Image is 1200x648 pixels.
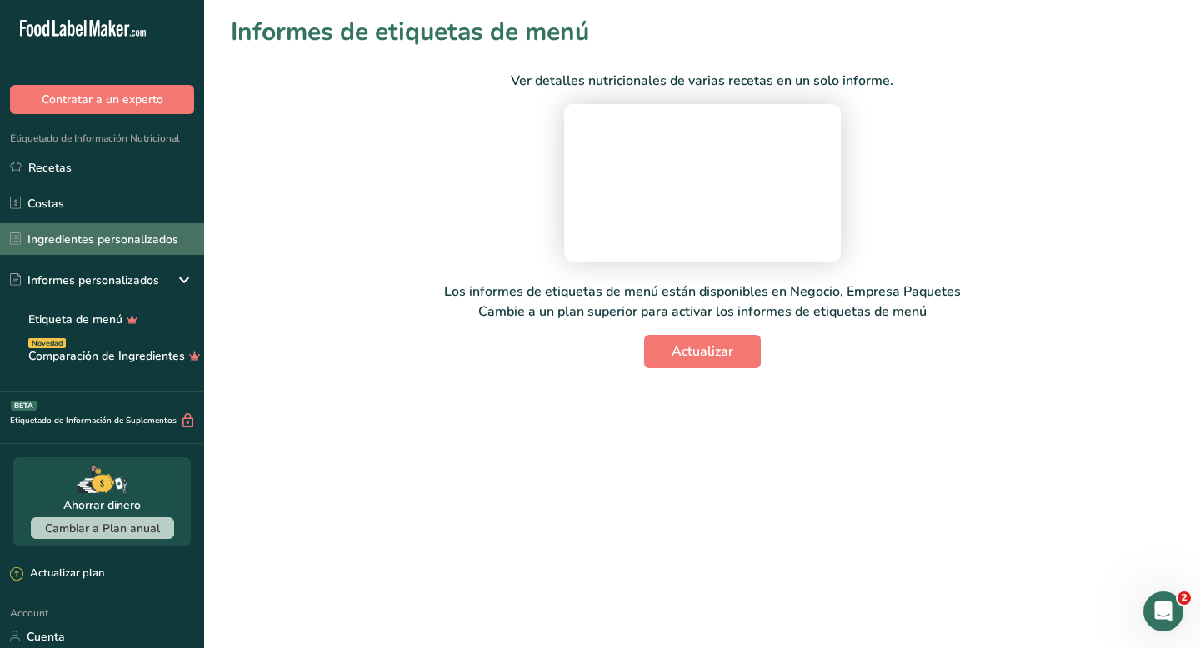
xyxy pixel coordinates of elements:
[511,71,893,91] p: Ver detalles nutricionales de varias recetas en un solo informe.
[10,272,159,289] div: Informes personalizados
[231,13,1173,51] h1: Informes de etiquetas de menú
[31,517,174,539] button: Cambiar a Plan anual
[10,566,104,582] div: Actualizar plan
[644,335,761,368] button: Actualizar
[45,521,160,536] span: Cambiar a Plan anual
[1143,591,1183,631] iframe: Intercom live chat
[11,401,37,411] div: BETA
[672,341,733,361] span: Actualizar
[63,496,141,514] div: Ahorrar dinero
[28,338,66,348] div: Novedad
[10,85,194,114] button: Contratar a un experto
[444,282,961,322] p: Los informes de etiquetas de menú están disponibles en Negocio, Empresa Paquetes Cambie a un plan...
[1177,591,1191,605] span: 2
